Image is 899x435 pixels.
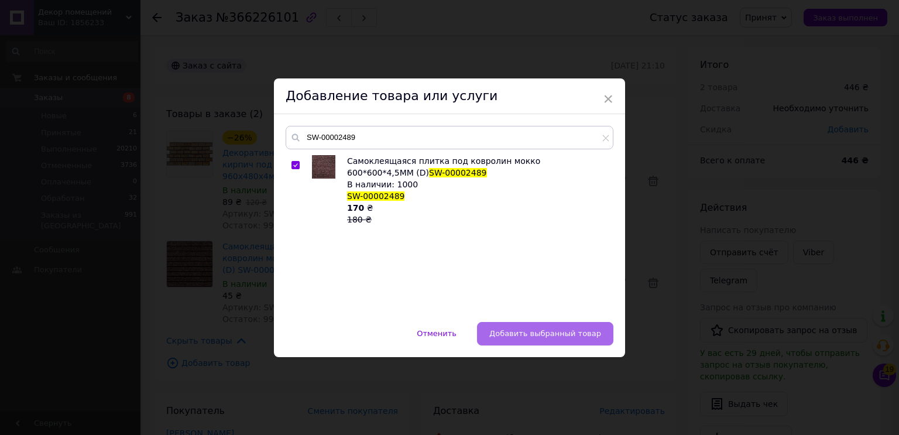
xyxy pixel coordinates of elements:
span: SW-00002489 [429,168,486,177]
div: В наличии: 1000 [347,179,607,190]
button: Отменить [404,322,469,345]
div: ₴ [347,202,607,225]
input: Поиск по товарам и услугам [286,126,613,149]
span: × [603,89,613,109]
span: Отменить [417,329,457,338]
img: Самоклеящаяся плитка под ковролин мокко 600*600*4,5MM (D) SW-00002489 [312,155,335,179]
div: Добавление товара или услуги [274,78,625,114]
span: Добавить выбранный товар [489,329,601,338]
button: Добавить выбранный товар [477,322,613,345]
span: 180 ₴ [347,215,372,224]
span: Самоклеящаяся плитка под ковролин мокко 600*600*4,5MM (D) [347,156,540,177]
b: 170 [347,203,364,213]
span: SW-00002489 [347,191,404,201]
